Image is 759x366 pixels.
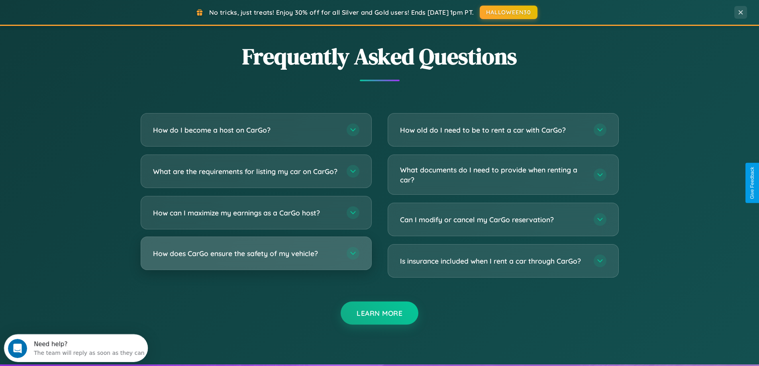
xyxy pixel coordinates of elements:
[153,249,339,258] h3: How does CarGo ensure the safety of my vehicle?
[400,125,586,135] h3: How old do I need to be to rent a car with CarGo?
[153,166,339,176] h3: What are the requirements for listing my car on CarGo?
[30,13,141,22] div: The team will reply as soon as they can
[209,8,474,16] span: No tricks, just treats! Enjoy 30% off for all Silver and Gold users! Ends [DATE] 1pm PT.
[480,6,537,19] button: HALLOWEEN30
[400,256,586,266] h3: Is insurance included when I rent a car through CarGo?
[400,165,586,184] h3: What documents do I need to provide when renting a car?
[153,208,339,218] h3: How can I maximize my earnings as a CarGo host?
[30,7,141,13] div: Need help?
[8,339,27,358] iframe: Intercom live chat
[153,125,339,135] h3: How do I become a host on CarGo?
[4,334,148,362] iframe: Intercom live chat discovery launcher
[141,41,619,72] h2: Frequently Asked Questions
[341,301,418,325] button: Learn More
[400,215,586,225] h3: Can I modify or cancel my CarGo reservation?
[3,3,148,25] div: Open Intercom Messenger
[749,167,755,199] div: Give Feedback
